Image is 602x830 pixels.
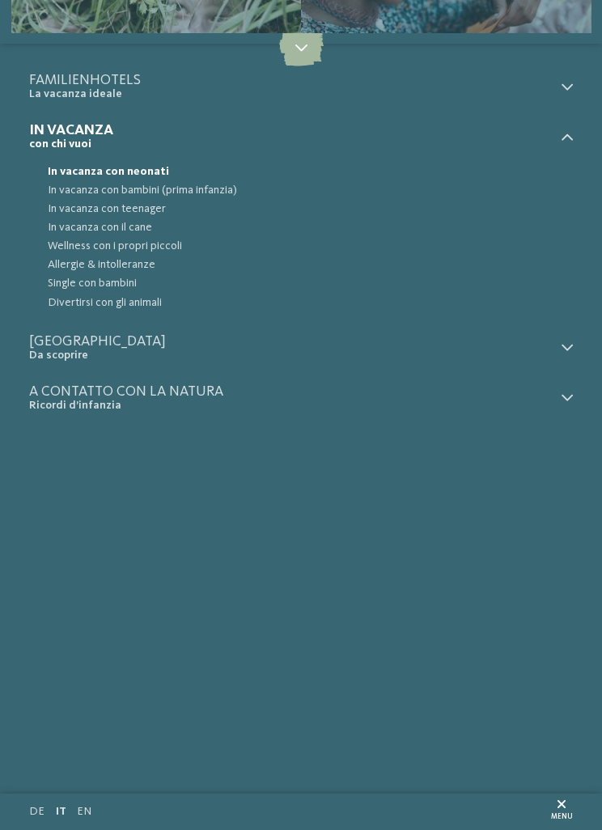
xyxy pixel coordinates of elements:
span: Menu [551,813,573,820]
span: In vacanza con bambini (prima infanzia) [48,181,573,200]
a: DE [29,806,45,817]
a: Divertirsi con gli animali [29,294,573,312]
a: EN [77,806,91,817]
span: In vacanza con il cane [48,218,573,237]
a: In vacanza con chi vuoi [29,123,554,151]
span: In vacanza con teenager [48,200,573,218]
a: In vacanza con il cane [29,218,573,237]
a: In vacanza con bambini (prima infanzia) [29,181,573,200]
a: In vacanza con neonati [29,163,573,181]
a: IT [56,806,66,817]
span: Ricordi d’infanzia [29,399,554,413]
span: Wellness con i propri piccoli [48,237,573,256]
a: Single con bambini [29,274,573,293]
span: In vacanza [29,123,554,138]
a: In vacanza con teenager [29,200,573,218]
span: In vacanza con neonati [48,163,573,181]
a: [GEOGRAPHIC_DATA] Da scoprire [29,334,554,362]
span: Familienhotels [29,73,554,87]
span: [GEOGRAPHIC_DATA] [29,334,554,349]
span: Da scoprire [29,349,554,362]
a: A contatto con la natura Ricordi d’infanzia [29,384,554,413]
span: Allergie & intolleranze [48,256,573,274]
span: Single con bambini [48,274,573,293]
a: Allergie & intolleranze [29,256,573,274]
span: A contatto con la natura [29,384,554,399]
a: Familienhotels La vacanza ideale [29,73,554,101]
span: Divertirsi con gli animali [48,294,573,312]
span: La vacanza ideale [29,87,554,101]
a: Wellness con i propri piccoli [29,237,573,256]
span: con chi vuoi [29,138,554,151]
